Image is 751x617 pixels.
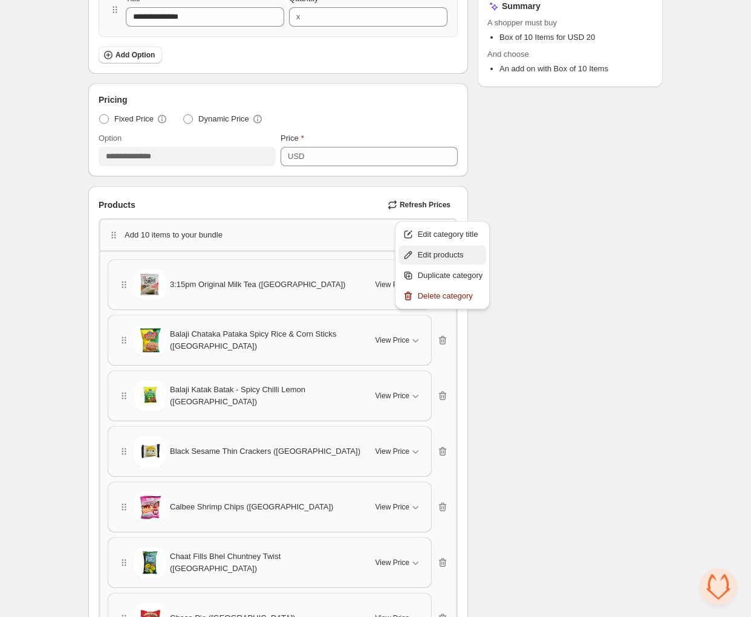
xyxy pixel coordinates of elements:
img: 3:15pm Original Milk Tea (Taiwan) [135,270,165,300]
span: View Price [375,447,409,456]
span: Black Sesame Thin Crackers ([GEOGRAPHIC_DATA]) [170,445,360,457]
img: Chaat Fills Bhel Chuntney Twist (India) [135,548,165,578]
span: Pricing [99,94,127,106]
button: View Price [368,331,429,350]
p: Add 10 items to your bundle [125,229,223,241]
div: USD [288,150,304,163]
span: A shopper must buy [487,17,653,29]
span: Calbee Shrimp Chips ([GEOGRAPHIC_DATA]) [170,501,333,513]
img: Black Sesame Thin Crackers (China) [135,436,165,467]
span: View Price [375,391,409,401]
img: Balaji Chataka Pataka Spicy Rice & Corn Sticks (India) [135,325,165,355]
span: Edit category title [418,228,483,241]
button: Add Option [99,47,162,63]
span: Edit products [418,249,483,261]
span: Delete category [418,290,483,302]
span: View Price [375,558,409,567]
img: Balaji Katak Batak - Spicy Chilli Lemon (India) [135,381,165,411]
span: Fixed Price [114,113,154,125]
button: Refresh Prices [383,196,458,213]
span: Balaji Chataka Pataka Spicy Rice & Corn Sticks ([GEOGRAPHIC_DATA]) [170,328,361,352]
li: Box of 10 Items for USD 20 [499,31,653,44]
span: Dynamic Price [198,113,249,125]
span: View Price [375,335,409,345]
li: An add on with Box of 10 Items [499,63,653,75]
div: x [296,11,301,23]
label: Price [281,132,304,144]
span: Duplicate category [418,270,483,282]
span: Chaat Fills Bhel Chuntney Twist ([GEOGRAPHIC_DATA]) [170,551,361,575]
button: View Price [368,275,429,294]
a: Open chat [700,569,736,605]
span: And choose [487,48,653,60]
span: Balaji Katak Batak - Spicy Chilli Lemon ([GEOGRAPHIC_DATA]) [170,384,361,408]
button: View Price [368,386,429,405]
button: View Price [368,442,429,461]
span: Add Option [115,50,155,60]
label: Option [99,132,122,144]
button: View Price [368,553,429,572]
span: View Price [375,280,409,289]
button: View Price [368,497,429,517]
span: 3:15pm Original Milk Tea ([GEOGRAPHIC_DATA]) [170,279,345,291]
span: View Price [375,502,409,512]
span: Products [99,199,135,211]
img: Calbee Shrimp Chips (Japan) [135,492,165,522]
span: Refresh Prices [400,200,450,210]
